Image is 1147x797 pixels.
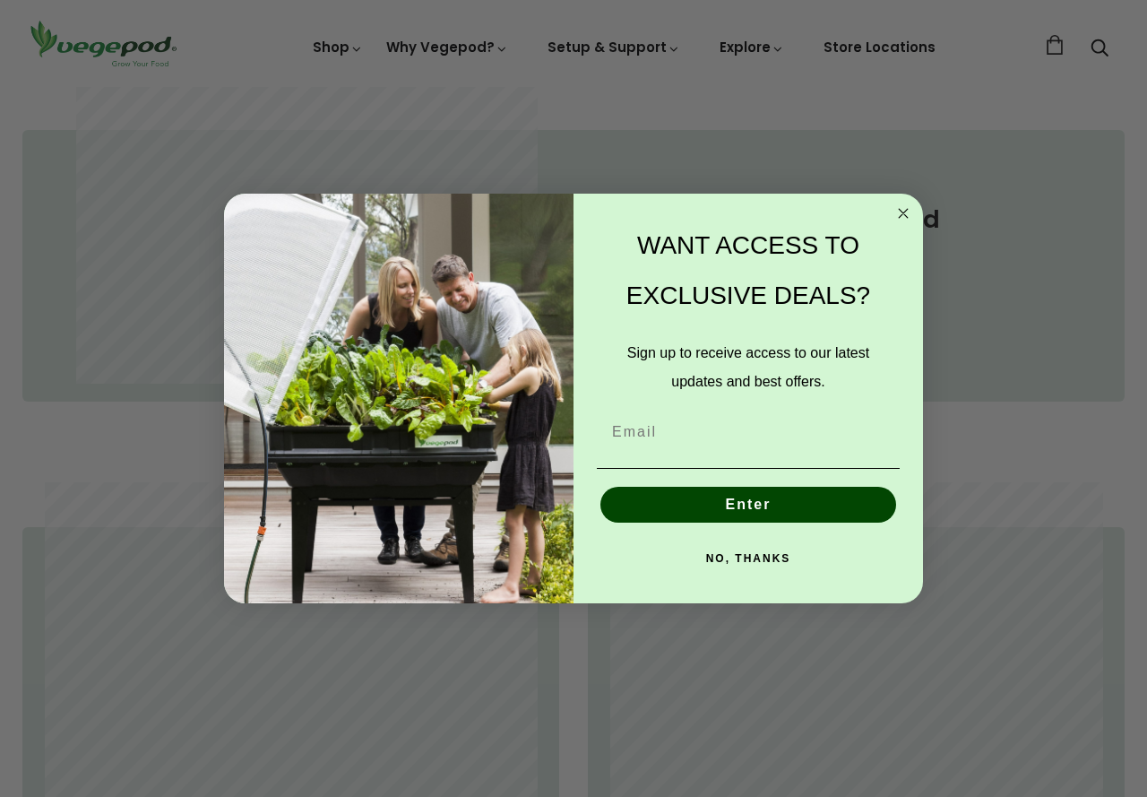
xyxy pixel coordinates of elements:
input: Email [597,414,900,450]
span: Sign up to receive access to our latest updates and best offers. [627,345,869,389]
img: underline [597,468,900,469]
span: WANT ACCESS TO EXCLUSIVE DEALS? [626,231,870,309]
button: NO, THANKS [597,541,900,576]
button: Close dialog [893,203,914,224]
button: Enter [600,487,896,523]
img: e9d03583-1bb1-490f-ad29-36751b3212ff.jpeg [224,194,573,603]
